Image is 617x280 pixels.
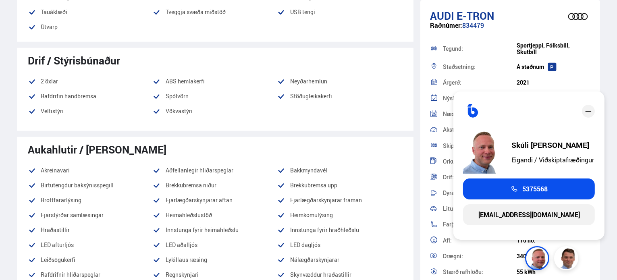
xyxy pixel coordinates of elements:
li: Bakkmyndavél [277,166,402,175]
li: Brekkubremsa upp [277,180,402,190]
li: Fjarstýrðar samlæsingar [28,210,153,220]
img: FbJEzSuNWCJXmdc-.webp [555,247,580,272]
li: Heimahleðslustöð [153,210,277,220]
img: siFngHWaQ9KaOqBr.png [526,247,551,272]
img: siFngHWaQ9KaOqBr.png [463,129,503,174]
div: Staðsetning: [443,64,517,70]
div: Aukahlutir / [PERSON_NAME] [28,143,402,156]
li: Regnskynjari [153,270,277,280]
div: Akstur: [443,127,517,133]
div: Farþegafjöldi: [443,222,517,227]
div: Afl: [443,238,517,243]
li: Veltistýri [28,106,153,116]
span: Raðnúmer: [430,21,462,30]
a: [EMAIL_ADDRESS][DOMAIN_NAME] [463,204,595,225]
a: 5375568 [463,178,595,199]
li: Leiðsögukerfi [28,255,153,265]
div: Drægni: [443,253,517,259]
div: Sportjeppi, Fólksbíll, Skutbíll [517,42,590,55]
div: Tegund: [443,46,517,52]
li: Neyðarhemlun [277,77,402,86]
li: Skynvæddur hraðastillir [277,270,402,280]
li: Nálægðarskynjarar [277,255,402,265]
li: Lykillaus ræsing [153,255,277,265]
button: Opna LiveChat spjallviðmót [6,3,31,27]
div: Litur: [443,206,517,212]
div: Eigandi / Viðskiptafræðingur [511,156,594,164]
li: Hraðastillir [28,225,153,235]
div: 2021 [517,79,590,86]
li: USB tengi [277,7,402,17]
div: 340 km [517,253,590,259]
div: Skipting: [443,143,517,149]
div: 170 hö. [517,237,590,244]
li: Fjarlægðarskynjarar aftan [153,195,277,205]
li: LED afturljós [28,240,153,250]
div: 834479 [430,22,591,37]
div: Drif: [443,174,517,180]
li: Tveggja svæða miðstöð [153,7,277,17]
li: LED dagljós [277,240,402,250]
div: Stærð rafhlöðu: [443,269,517,275]
li: Stöðugleikakerfi [277,91,402,101]
li: Tauáklæði [28,7,153,17]
li: Vökvastýri [153,106,277,121]
li: Akreinavari [28,166,153,175]
span: 5375568 [522,185,548,193]
div: Á staðnum [517,64,590,70]
li: LED aðalljós [153,240,277,250]
li: 2 öxlar [28,77,153,86]
div: 55 kWh [517,269,590,275]
img: brand logo [562,4,594,29]
span: e-tron [457,8,494,23]
li: Innstunga fyrir hraðhleðslu [277,225,402,235]
li: Rafdrifnir hliðarspeglar [28,270,153,280]
li: ABS hemlakerfi [153,77,277,86]
div: Orkugjafi: [443,159,517,164]
li: Innstunga fyrir heimahleðslu [153,225,277,235]
div: Nýskráning: [443,95,517,101]
li: Aðfellanlegir hliðarspeglar [153,166,277,175]
li: Brekkubremsa niður [153,180,277,190]
li: Fjarlægðarskynjarar framan [277,195,402,205]
span: Audi [430,8,454,23]
div: Næsta skoðun: [443,111,517,117]
div: Árgerð: [443,80,517,85]
li: Brottfararlýsing [28,195,153,205]
li: Heimkomulýsing [277,210,402,220]
li: Rafdrifin handbremsa [28,91,153,101]
div: Skúli [PERSON_NAME] [511,141,594,149]
div: Dyrafjöldi: [443,190,517,196]
li: Útvarp [28,22,153,32]
li: Birtutengdur baksýnisspegill [28,180,153,190]
div: close [582,105,595,118]
li: Spólvörn [153,91,277,101]
div: Drif / Stýrisbúnaður [28,54,402,66]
